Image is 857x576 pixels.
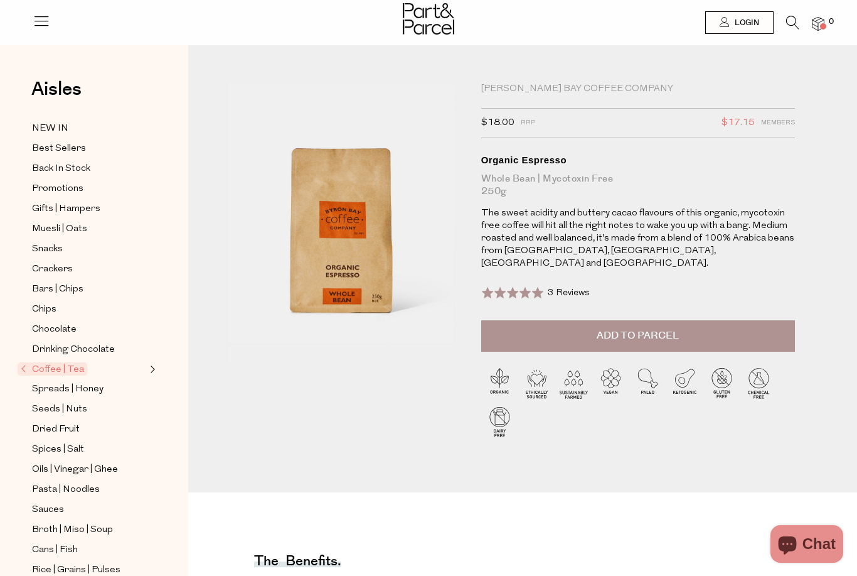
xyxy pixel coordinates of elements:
span: Crackers [32,262,73,277]
a: Promotions [32,181,146,197]
span: Members [761,115,795,131]
span: Muesli | Oats [32,222,87,237]
h4: The benefits. [254,558,341,567]
img: Part&Parcel [403,3,454,35]
span: Login [732,18,759,28]
span: Seeds | Nuts [32,402,87,417]
span: Sauces [32,503,64,518]
a: Dried Fruit [32,421,146,437]
span: Add to Parcel [597,329,679,343]
a: Chips [32,302,146,317]
span: Cans | Fish [32,543,78,558]
span: 0 [826,16,837,28]
img: P_P-ICONS-Live_Bec_V11_Paleo.svg [629,364,666,401]
a: Spices | Salt [32,442,146,457]
span: Dried Fruit [32,422,80,437]
a: Spreads | Honey [32,381,146,397]
span: Spices | Salt [32,442,84,457]
a: Cans | Fish [32,542,146,558]
p: The sweet acidity and buttery cacao flavours of this organic, mycotoxin free coffee will hit all ... [481,207,795,270]
a: Chocolate [32,322,146,337]
div: [PERSON_NAME] Bay Coffee Company [481,83,795,95]
span: Aisles [31,75,82,103]
img: P_P-ICONS-Live_Bec_V11_Chemical_Free.svg [740,364,777,401]
a: NEW IN [32,121,146,136]
button: Add to Parcel [481,320,795,352]
a: Broth | Miso | Soup [32,522,146,538]
span: Best Sellers [32,141,86,156]
span: Drinking Chocolate [32,342,115,357]
span: Pasta | Noodles [32,482,100,497]
a: Coffee | Tea [21,362,146,377]
img: P_P-ICONS-Live_Bec_V11_Ketogenic.svg [666,364,703,401]
span: Gifts | Hampers [32,202,100,217]
a: Bars | Chips [32,281,146,297]
span: Chocolate [32,322,77,337]
a: Crackers [32,261,146,277]
span: $18.00 [481,115,514,131]
img: P_P-ICONS-Live_Bec_V11_Sustainable_Farmed.svg [555,364,592,401]
a: Sauces [32,502,146,518]
span: Back In Stock [32,161,90,177]
span: Oils | Vinegar | Ghee [32,462,118,477]
a: Drinking Chocolate [32,342,146,357]
span: Promotions [32,182,83,197]
img: P_P-ICONS-Live_Bec_V11_Vegan.svg [592,364,629,401]
img: P_P-ICONS-Live_Bec_V11_Dairy_Free.svg [481,403,518,440]
span: Snacks [32,242,63,257]
a: Gifts | Hampers [32,201,146,217]
span: 3 Reviews [548,288,590,298]
div: Whole Bean | Mycotoxin Free 250g [481,173,795,198]
span: NEW IN [32,121,68,136]
span: Bars | Chips [32,282,83,297]
a: Snacks [32,241,146,257]
a: Seeds | Nuts [32,401,146,417]
a: Oils | Vinegar | Ghee [32,462,146,477]
img: P_P-ICONS-Live_Bec_V11_Organic.svg [481,364,518,401]
img: P_P-ICONS-Live_Bec_V11_Ethically_Sourced.svg [518,364,555,401]
a: Pasta | Noodles [32,482,146,497]
span: RRP [521,115,535,131]
a: Login [705,11,774,34]
img: P_P-ICONS-Live_Bec_V11_Gluten_Free.svg [703,364,740,401]
a: Back In Stock [32,161,146,177]
span: $17.15 [721,115,755,131]
span: Spreads | Honey [32,382,104,397]
inbox-online-store-chat: Shopify online store chat [767,525,847,566]
button: Expand/Collapse Coffee | Tea [147,362,156,377]
a: 0 [812,17,824,30]
img: Organic Espresso [226,83,462,362]
div: Organic Espresso [481,154,795,166]
span: Broth | Miso | Soup [32,523,113,538]
a: Best Sellers [32,141,146,156]
a: Aisles [31,80,82,111]
a: Muesli | Oats [32,221,146,237]
span: Chips [32,302,56,317]
span: Coffee | Tea [18,362,87,376]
